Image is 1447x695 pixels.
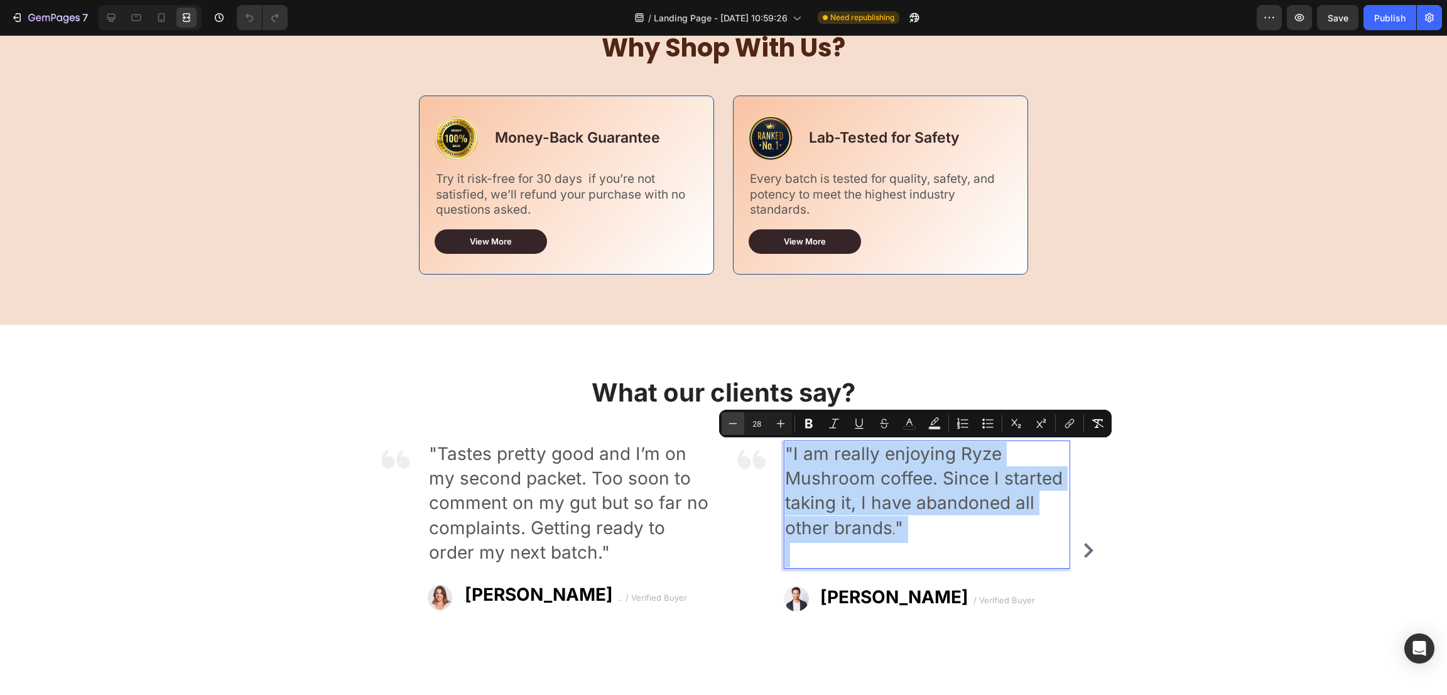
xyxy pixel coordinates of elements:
button: Publish [1363,5,1416,30]
span: . [892,490,895,501]
img: Alt Image [784,551,809,576]
button: Carousel Next Arrow [1078,505,1098,525]
span: I am really enjoying Ryze Mushroom coffee. Since I started taking it, I have abandoned all other ... [785,408,1063,503]
span: Save [1328,13,1348,23]
div: Open Intercom Messenger [1404,633,1434,664]
span: / Verified Buyer [973,560,1035,570]
p: Money-Back Guarantee [495,94,660,112]
p: Try it risk-free for 30 days if you’re not satisfied, we’ll refund your purchase with no question... [436,136,697,183]
p: 7 [82,10,88,25]
span: / [648,11,651,25]
button: View More [749,194,861,219]
img: gempages_579036885884600853-7fd58cdc-608b-4efa-abde-994e34dc841f.png [749,81,793,125]
p: What our clients say? [348,341,1099,374]
strong: [PERSON_NAME] [465,549,613,570]
div: Editor contextual toolbar [719,410,1112,437]
span: / Verified Buyer [626,557,687,567]
div: View More [470,201,512,212]
img: Alt Image [733,405,771,443]
p: " " [785,407,1069,508]
div: Undo/Redo [237,5,288,30]
span: "Tastes pretty good and I’m on my second packet. Too soon to comment on my gut but so far no comp... [429,408,708,528]
img: Alt Image [428,550,453,575]
div: Rich Text Editor. Editing area: main [784,405,1070,534]
div: Publish [1374,11,1406,25]
img: Alt Image [377,405,415,443]
button: 7 [5,5,94,30]
button: Save [1317,5,1358,30]
p: Every batch is tested for quality, safety, and potency to meet the highest industry standards. [750,136,1011,183]
div: View More [784,201,826,212]
span: Landing Page - [DATE] 10:59:26 [654,11,788,25]
span: Need republishing [830,12,894,23]
p: Lab-Tested for Safety [809,94,960,112]
img: gempages_579036885884600853-ca2e9005-af84-4d97-8c7e-3565133ecf2b.png [435,81,479,125]
strong: [PERSON_NAME] [820,551,968,572]
button: View More [435,194,547,219]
